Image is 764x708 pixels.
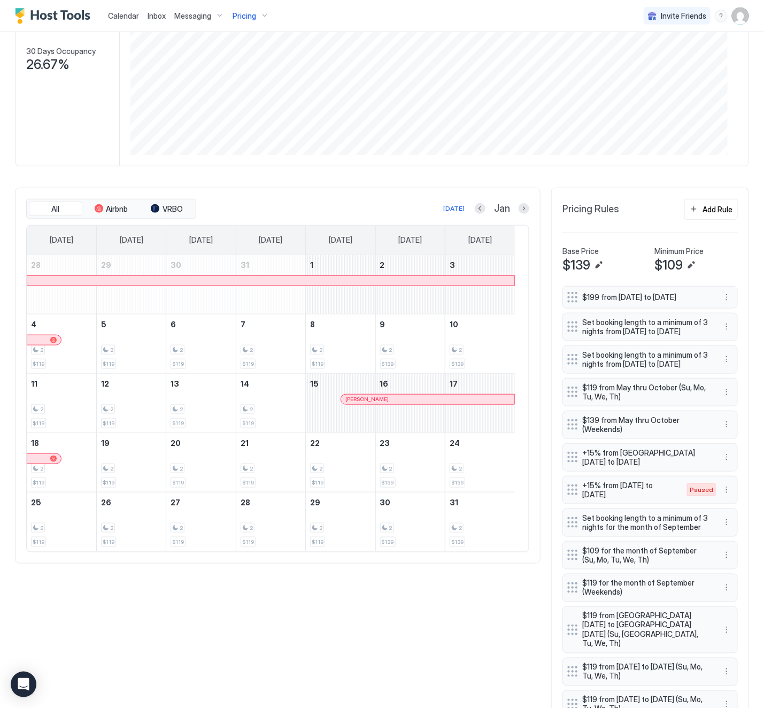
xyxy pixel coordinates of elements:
td: December 28, 2025 [27,255,96,314]
span: 25 [31,498,41,507]
span: 2 [459,465,462,472]
div: menu [720,353,733,366]
span: 29 [101,260,111,270]
td: January 12, 2026 [96,373,166,433]
span: 22 [310,438,320,448]
a: December 29, 2025 [97,255,166,275]
span: 30 Days Occupancy [26,47,96,56]
span: Minimum Price [654,247,704,256]
td: January 26, 2026 [96,492,166,551]
span: 12 [101,379,109,388]
a: January 27, 2026 [166,492,235,512]
span: 2 [389,525,392,532]
span: $119 [312,479,323,486]
div: [DATE] [443,204,465,213]
button: More options [720,451,733,464]
td: December 31, 2025 [236,255,305,314]
td: December 30, 2025 [166,255,236,314]
div: menu [720,483,733,496]
span: $109 for the month of September (Su, Mo, Tu, We, Th) [582,546,709,565]
span: 10 [450,320,458,329]
span: 2 [180,465,183,472]
span: 2 [459,347,462,353]
a: January 7, 2026 [236,314,305,334]
div: menu [720,320,733,333]
span: Set booking length to a minimum of 3 nights from [DATE] to [DATE] [582,350,709,369]
button: More options [720,353,733,366]
td: January 3, 2026 [445,255,515,314]
a: December 28, 2025 [27,255,96,275]
span: 11 [31,379,37,388]
span: $119 [172,360,184,367]
td: January 19, 2026 [96,433,166,492]
span: 26 [101,498,111,507]
td: January 5, 2026 [96,314,166,373]
button: Airbnb [84,202,138,217]
a: January 11, 2026 [27,374,96,394]
a: Calendar [108,10,139,21]
button: More options [720,581,733,594]
td: January 4, 2026 [27,314,96,373]
span: $119 [242,479,254,486]
span: 2 [110,347,113,353]
span: Jan [494,203,510,215]
span: $199 from [DATE] to [DATE] [582,293,709,302]
span: 20 [171,438,181,448]
div: menu [720,451,733,464]
button: More options [720,624,733,636]
span: 2 [110,525,113,532]
a: December 30, 2025 [166,255,235,275]
span: $119 [33,420,44,427]
a: Thursday [318,226,363,255]
span: 7 [241,320,245,329]
span: $139 [382,360,394,367]
div: Open Intercom Messenger [11,672,36,697]
span: Set booking length to a minimum of 3 nights from [DATE] to [DATE] [582,318,709,336]
div: tab-group [26,199,196,219]
a: Host Tools Logo [15,8,95,24]
button: VRBO [140,202,194,217]
a: January 24, 2026 [445,433,515,453]
a: January 12, 2026 [97,374,166,394]
a: Sunday [39,226,84,255]
span: $109 [654,257,683,273]
a: January 29, 2026 [306,492,375,512]
span: $119 [33,360,44,367]
span: [DATE] [468,235,492,245]
span: [DATE] [120,235,143,245]
a: January 2, 2026 [376,255,445,275]
span: 28 [241,498,250,507]
span: 16 [380,379,389,388]
td: January 24, 2026 [445,433,515,492]
span: 1 [310,260,313,270]
a: January 21, 2026 [236,433,305,453]
span: 26.67% [26,57,70,73]
a: January 9, 2026 [376,314,445,334]
a: January 17, 2026 [445,374,515,394]
td: January 28, 2026 [236,492,305,551]
span: $139 [382,479,394,486]
span: 2 [250,347,253,353]
span: $119 [242,360,254,367]
button: More options [720,386,733,398]
span: 2 [319,525,322,532]
span: 2 [40,465,43,472]
a: January 19, 2026 [97,433,166,453]
div: menu [720,291,733,304]
a: January 3, 2026 [445,255,515,275]
span: $139 [451,360,464,367]
span: 2 [389,465,392,472]
td: January 2, 2026 [375,255,445,314]
span: $119 [242,420,254,427]
span: 15 [310,379,319,388]
span: 14 [241,379,249,388]
span: $119 from [DATE] to [DATE] (Su, Mo, Tu, We, Th) [582,663,709,681]
td: January 8, 2026 [306,314,375,373]
td: January 25, 2026 [27,492,96,551]
span: Inbox [148,11,166,20]
span: +15% from [DATE] to [DATE] [582,481,676,499]
a: January 1, 2026 [306,255,375,275]
td: January 27, 2026 [166,492,236,551]
span: $119 [172,479,184,486]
